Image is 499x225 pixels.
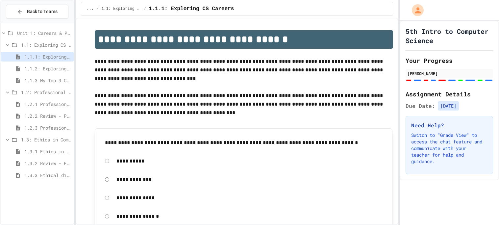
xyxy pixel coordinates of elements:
[21,136,71,143] span: 1.3: Ethics in Computing
[27,8,58,15] span: Back to Teams
[438,101,459,111] span: [DATE]
[408,70,491,76] div: [PERSON_NAME]
[24,65,71,72] span: 1.1.2: Exploring CS Careers - Review
[24,77,71,84] span: 1.1.3 My Top 3 CS Careers!
[24,148,71,155] span: 1.3.1 Ethics in Computer Science
[21,41,71,48] span: 1.1: Exploring CS Careers
[87,6,94,12] span: ...
[21,89,71,96] span: 1.2: Professional Communication
[405,3,425,18] div: My Account
[411,132,487,165] p: Switch to "Grade View" to access the chat feature and communicate with your teacher for help and ...
[406,27,493,45] h1: 5th Intro to Computer Science
[101,6,141,12] span: 1.1: Exploring CS Careers
[406,102,435,110] span: Due Date:
[24,101,71,108] span: 1.2.1 Professional Communication
[411,121,487,129] h3: Need Help?
[406,56,493,65] h2: Your Progress
[24,160,71,167] span: 1.3.2 Review - Ethics in Computer Science
[96,6,99,12] span: /
[149,5,234,13] span: 1.1.1: Exploring CS Careers
[144,6,146,12] span: /
[24,172,71,179] span: 1.3.3 Ethical dilemma reflections
[406,89,493,99] h2: Assignment Details
[24,113,71,119] span: 1.2.2 Review - Professional Communication
[6,5,68,19] button: Back to Teams
[24,53,71,60] span: 1.1.1: Exploring CS Careers
[17,30,71,37] span: Unit 1: Careers & Professionalism
[24,124,71,131] span: 1.2.3 Professional Communication Challenge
